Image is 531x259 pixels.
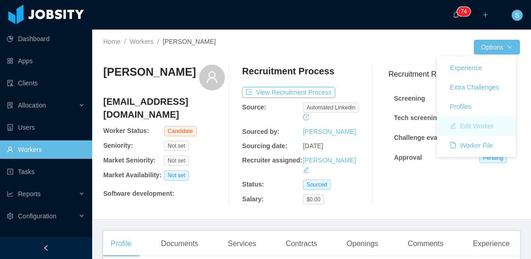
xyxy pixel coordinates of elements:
button: icon: fileWorker File [442,138,500,153]
b: Salary: [242,195,264,203]
strong: Challenge evaluation [394,134,459,141]
a: icon: userWorkers [7,140,85,159]
h4: Recruitment Process [242,65,334,78]
a: icon: fileWorker File [437,136,516,155]
span: automated linkedin [303,102,359,113]
span: Not set [164,156,189,166]
div: Experience [466,231,517,257]
span: Allocation [18,102,46,109]
button: Profiles [442,99,479,114]
strong: Tech screening [394,114,441,121]
a: icon: robotUsers [7,118,85,137]
span: S [515,10,519,21]
a: icon: exportView Recruitment Process [242,89,335,96]
button: Experience [442,60,490,75]
span: / [157,38,159,45]
div: Documents [153,231,206,257]
b: Seniority: [103,142,133,149]
a: Extra Challenges [437,78,516,97]
b: Market Availability: [103,171,162,179]
span: [DATE] [303,142,323,150]
a: [PERSON_NAME] [303,128,356,135]
i: icon: solution [7,102,13,108]
div: Services [220,231,263,257]
a: [PERSON_NAME] [303,157,356,164]
span: Not set [164,141,189,151]
a: icon: editEdit Worker [437,116,516,136]
sup: 74 [457,7,470,16]
b: Worker Status: [103,127,149,134]
a: Home [103,38,120,45]
button: Optionsicon: down [474,40,520,54]
span: Sourced [303,180,331,190]
b: Sourcing date: [242,142,287,150]
strong: Approval [394,154,422,161]
a: Profiles [437,97,516,116]
i: icon: edit [303,167,309,173]
b: Status: [242,181,264,188]
h4: [EMAIL_ADDRESS][DOMAIN_NAME] [103,95,225,121]
button: icon: exportView Recruitment Process [242,87,335,98]
div: Contracts [278,231,324,257]
a: icon: auditClients [7,74,85,92]
span: Not set [164,170,189,181]
b: Sourced by: [242,128,279,135]
button: icon: editEdit Worker [442,119,501,133]
a: Workers [130,38,153,45]
div: Openings [339,231,386,257]
a: icon: profileTasks [7,163,85,181]
i: icon: setting [7,213,13,219]
i: icon: user [206,71,218,84]
span: Candidate [164,126,197,136]
b: Recruiter assigned: [242,157,302,164]
div: Profile [103,231,139,257]
b: Source: [242,103,266,111]
div: Comments [401,231,451,257]
b: Market Seniority: [103,157,156,164]
span: / [124,38,126,45]
i: icon: bell [453,12,459,18]
b: Software development : [103,190,174,197]
h3: Recruitment Results [389,68,520,80]
strong: Screening [394,95,425,102]
p: 4 [464,7,467,16]
p: 7 [460,7,464,16]
h3: [PERSON_NAME] [103,65,196,79]
i: icon: line-chart [7,191,13,197]
span: Configuration [18,212,56,220]
span: $0.00 [303,194,324,205]
i: icon: plus [482,12,489,18]
a: icon: appstoreApps [7,52,85,70]
span: Reports [18,190,41,198]
span: [PERSON_NAME] [163,38,216,45]
a: Experience [437,58,516,78]
a: icon: pie-chartDashboard [7,30,85,48]
button: Extra Challenges [442,80,507,95]
i: icon: history [303,114,309,120]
